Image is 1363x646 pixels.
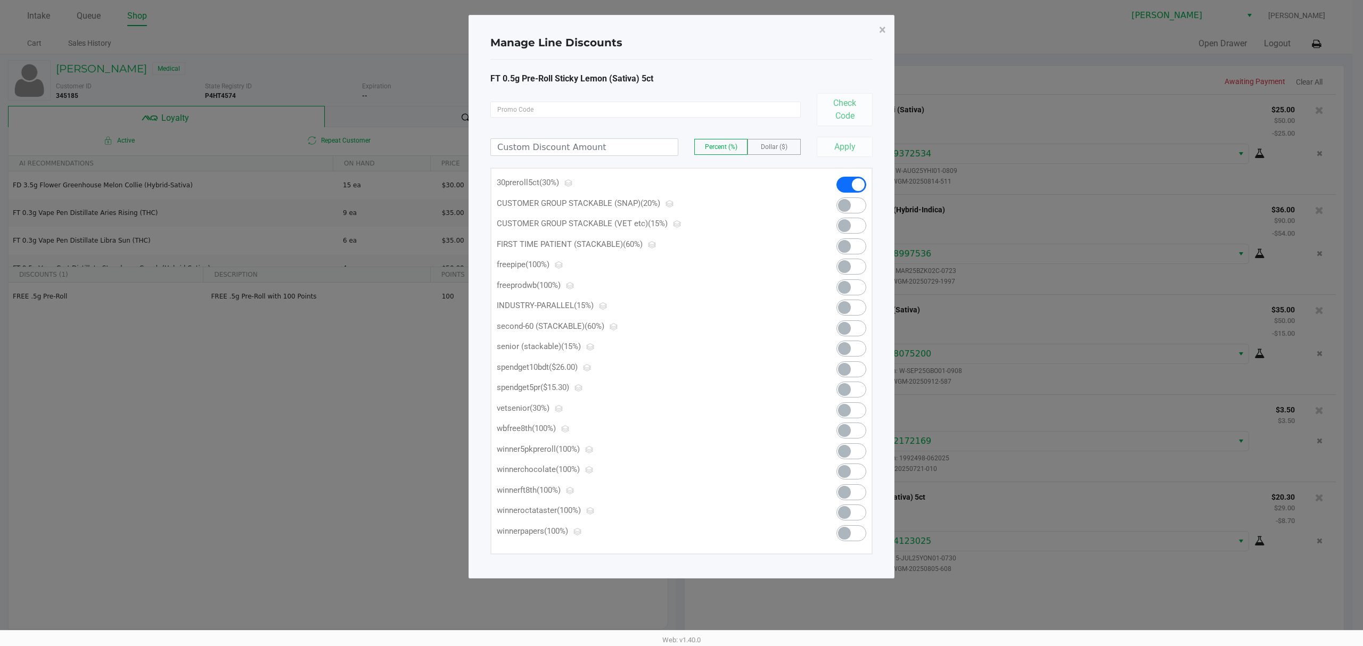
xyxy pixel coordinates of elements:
[497,361,802,374] p: spendget10bdt
[497,382,802,394] p: spendget5pr
[574,301,594,310] span: (15%)
[556,465,580,474] span: (100%)
[497,484,802,496] p: winnerft8th
[497,443,802,455] p: winner5pkpreroll
[532,424,556,433] span: (100%)
[497,197,802,210] p: CUSTOMER GROUP STACKABLE (SNAP)
[497,177,802,189] p: 30preroll5ct
[556,444,580,454] span: (100%)
[585,321,604,331] span: (60%)
[490,35,622,51] h4: Manage Line Discounts
[530,403,549,413] span: (30%)
[497,300,802,312] p: INDUSTRY-PARALLEL
[662,636,701,644] span: Web: v1.40.0
[648,219,668,228] span: (15%)
[537,280,561,290] span: (100%)
[490,102,801,118] input: Promo Code
[623,239,643,249] span: (60%)
[497,259,802,271] p: freepipe
[561,342,581,351] span: (15%)
[497,238,802,251] p: FIRST TIME PATIENT (STACKABLE)
[526,260,549,269] span: (100%)
[761,143,787,151] span: Dollar ($)
[491,139,678,155] input: Custom Discount Amount
[557,506,581,515] span: (100%)
[490,72,873,85] div: FT 0.5g Pre-Roll Sticky Lemon (Sativa) 5ct
[497,218,802,230] p: CUSTOMER GROUP STACKABLE (VET etc)
[544,526,568,536] span: (100%)
[540,383,569,392] span: ($15.30)
[497,320,802,333] p: second-60 (STACKABLE)
[497,341,802,353] p: senior (stackable)
[497,402,802,415] p: vetsenior
[641,198,660,208] span: (20%)
[497,504,802,517] p: winneroctataster
[705,143,737,151] span: Percent (%)
[497,279,802,292] p: freeprodwb
[537,485,561,495] span: (100%)
[497,463,802,476] p: winnerchocolate
[879,22,886,37] span: ×
[497,525,802,537] p: winnerpapers
[549,362,578,372] span: ($26.00)
[497,423,802,435] p: wbfree8th
[539,178,559,187] span: (30%)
